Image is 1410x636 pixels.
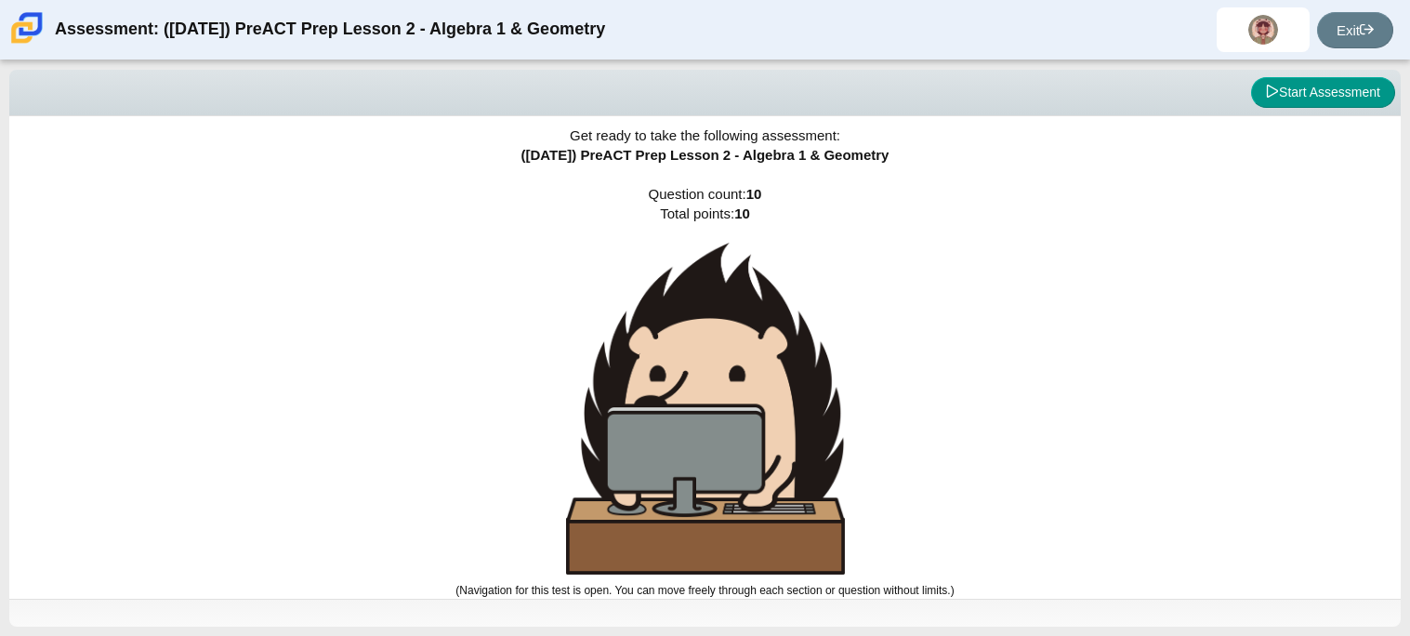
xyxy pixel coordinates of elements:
[746,186,762,202] b: 10
[55,7,605,52] div: Assessment: ([DATE]) PreACT Prep Lesson 2 - Algebra 1 & Geometry
[1248,15,1278,45] img: ashley.ariasgarcia.XvXndo
[455,186,954,597] span: Question count: Total points:
[1317,12,1393,48] a: Exit
[1251,77,1395,109] button: Start Assessment
[734,205,750,221] b: 10
[7,34,46,50] a: Carmen School of Science & Technology
[7,8,46,47] img: Carmen School of Science & Technology
[566,243,845,575] img: hedgehog-behind-computer-large.png
[455,584,954,597] small: (Navigation for this test is open. You can move freely through each section or question without l...
[521,147,889,163] span: ([DATE]) PreACT Prep Lesson 2 - Algebra 1 & Geometry
[570,127,840,143] span: Get ready to take the following assessment:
